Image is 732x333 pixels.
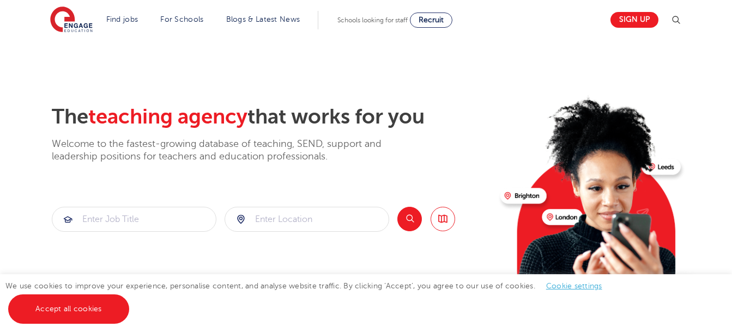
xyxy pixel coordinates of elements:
a: Find jobs [106,15,138,23]
div: Submit [225,207,389,232]
a: Blogs & Latest News [226,15,300,23]
input: Submit [225,207,389,231]
a: Recruit [410,13,452,28]
div: Submit [52,207,216,232]
a: Cookie settings [546,282,602,290]
p: Welcome to the fastest-growing database of teaching, SEND, support and leadership positions for t... [52,138,412,163]
a: Sign up [610,12,658,28]
a: Accept all cookies [8,294,129,324]
span: Schools looking for staff [337,16,408,24]
img: Engage Education [50,7,93,34]
span: We use cookies to improve your experience, personalise content, and analyse website traffic. By c... [5,282,613,313]
span: teaching agency [88,105,247,128]
h2: The that works for you [52,104,492,129]
button: Search [397,207,422,231]
a: For Schools [160,15,203,23]
input: Submit [52,207,216,231]
span: Recruit [419,16,444,24]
